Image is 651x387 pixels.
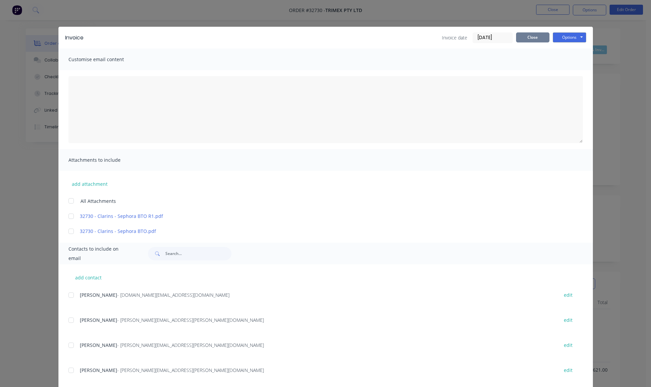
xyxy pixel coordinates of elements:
button: edit [560,341,577,350]
span: - [DOMAIN_NAME][EMAIL_ADDRESS][DOMAIN_NAME] [117,292,229,298]
span: [PERSON_NAME] [80,317,117,323]
span: - [PERSON_NAME][EMAIL_ADDRESS][PERSON_NAME][DOMAIN_NAME] [117,342,264,348]
a: 32730 - Clarins - Sephora BTO.pdf [80,228,552,235]
button: edit [560,315,577,325]
span: Customise email content [68,55,142,64]
span: Invoice date [442,34,467,41]
span: [PERSON_NAME] [80,367,117,373]
span: Attachments to include [68,155,142,165]
span: [PERSON_NAME] [80,292,117,298]
button: edit [560,290,577,299]
span: - [PERSON_NAME][EMAIL_ADDRESS][PERSON_NAME][DOMAIN_NAME] [117,317,264,323]
span: [PERSON_NAME] [80,342,117,348]
span: All Attachments [80,198,116,205]
button: Options [553,32,586,42]
button: edit [560,366,577,375]
button: add contact [68,272,109,282]
span: - [PERSON_NAME][EMAIL_ADDRESS][PERSON_NAME][DOMAIN_NAME] [117,367,264,373]
button: add attachment [68,179,111,189]
span: Contacts to include on email [68,244,132,263]
a: 32730 - Clarins - Sephora BTO R1.pdf [80,213,552,220]
div: Invoice [65,34,84,42]
input: Search... [165,247,231,260]
button: Close [516,32,549,42]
